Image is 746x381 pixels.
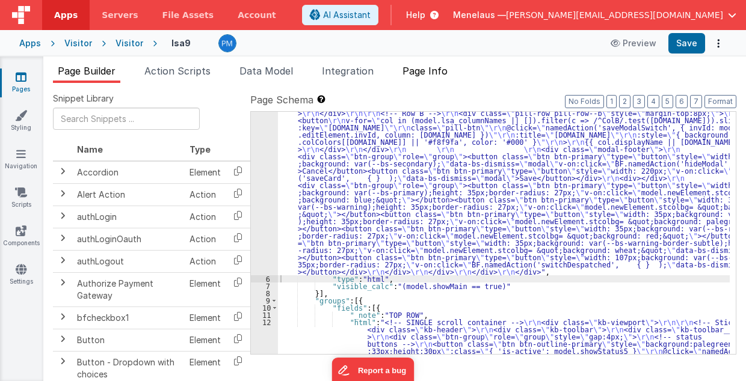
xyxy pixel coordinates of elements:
[53,93,114,105] span: Snippet Library
[58,65,116,77] span: Page Builder
[185,228,226,250] td: Action
[72,329,185,351] td: Button
[53,108,200,130] input: Search Snippets ...
[190,144,211,154] span: Type
[64,37,92,49] div: Visitor
[239,65,293,77] span: Data Model
[633,95,645,108] button: 3
[662,95,673,108] button: 5
[668,33,705,53] button: Save
[72,250,185,272] td: authLogout
[185,161,226,184] td: Element
[116,37,143,49] div: Visitor
[453,9,736,21] button: Menelaus — [PERSON_NAME][EMAIL_ADDRESS][DOMAIN_NAME]
[406,9,425,21] span: Help
[710,35,727,52] button: Options
[185,306,226,329] td: Element
[219,35,236,52] img: a12ed5ba5769bda9d2665f51d2850528
[72,228,185,250] td: authLoginOauth
[162,9,214,21] span: File Assets
[77,144,103,154] span: Name
[302,5,378,25] button: AI Assistant
[565,95,604,108] button: No Folds
[72,272,185,306] td: Authorize Payment Gateway
[690,95,702,108] button: 7
[506,9,723,21] span: [PERSON_NAME][EMAIL_ADDRESS][DOMAIN_NAME]
[185,250,226,272] td: Action
[603,34,664,53] button: Preview
[54,9,78,21] span: Apps
[251,304,278,311] div: 10
[171,38,191,47] h4: lsa9
[453,9,506,21] span: Menelaus —
[676,95,688,108] button: 6
[72,206,185,228] td: authLogin
[102,9,138,21] span: Servers
[251,311,278,319] div: 11
[19,37,41,49] div: Apps
[144,65,211,77] span: Action Scripts
[251,275,278,282] div: 6
[251,297,278,304] div: 9
[606,95,617,108] button: 1
[704,95,736,108] button: Format
[185,272,226,306] td: Element
[251,290,278,297] div: 8
[322,65,374,77] span: Integration
[72,306,185,329] td: bfcheckbox1
[72,183,185,206] td: Alert Action
[185,329,226,351] td: Element
[402,65,448,77] span: Page Info
[72,161,185,184] td: Accordion
[185,206,226,228] td: Action
[185,183,226,206] td: Action
[250,93,313,107] span: Page Schema
[251,282,278,290] div: 7
[619,95,630,108] button: 2
[323,9,371,21] span: AI Assistant
[647,95,659,108] button: 4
